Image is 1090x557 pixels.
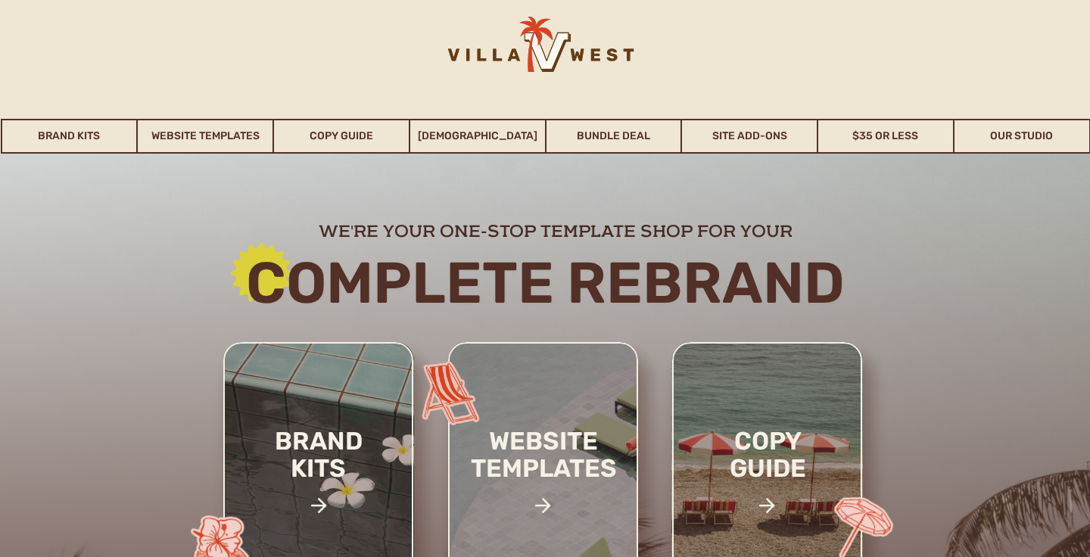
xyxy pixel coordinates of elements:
[818,119,953,154] a: $35 or Less
[682,119,817,154] a: Site Add-Ons
[274,119,409,154] a: Copy Guide
[410,119,545,154] a: [DEMOGRAPHIC_DATA]
[2,119,137,154] a: Brand Kits
[254,428,382,533] a: brand kits
[138,119,272,154] a: Website Templates
[698,428,838,533] a: copy guide
[955,119,1089,154] a: Our Studio
[444,428,643,515] a: website templates
[136,252,955,313] h2: Complete rebrand
[210,220,900,239] h2: we're your one-stop template shop for your
[547,119,681,154] a: Bundle Deal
